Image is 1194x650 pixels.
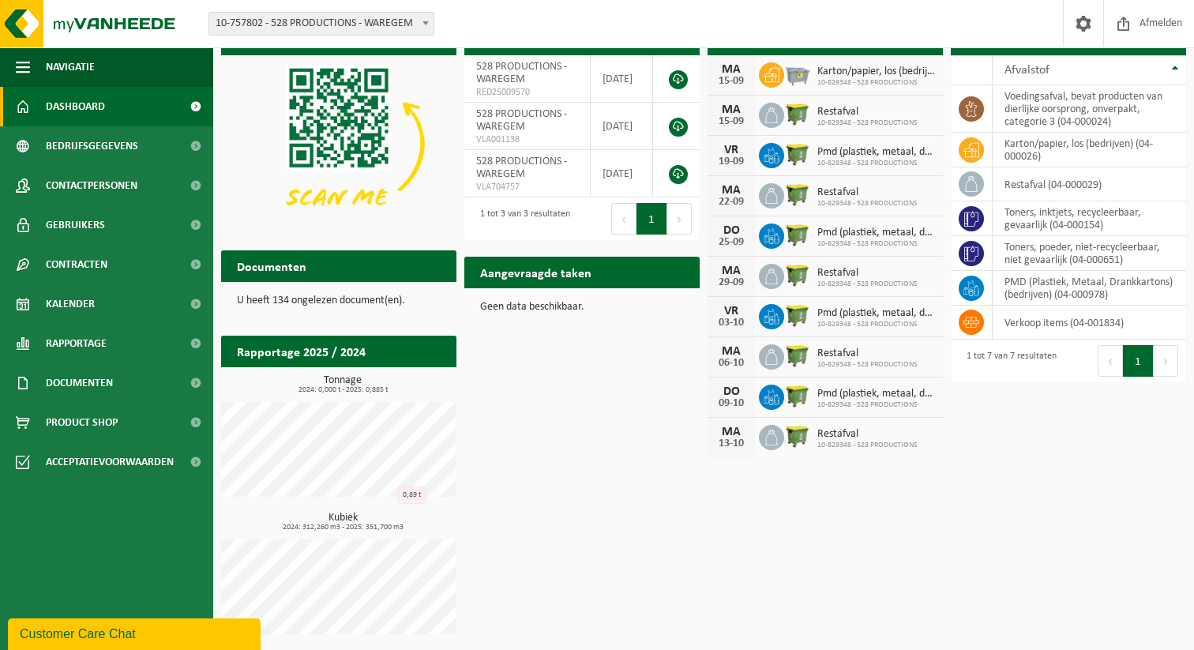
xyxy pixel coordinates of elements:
[1154,345,1178,377] button: Next
[476,61,567,85] span: 528 PRODUCTIONS - WAREGEM
[715,426,747,438] div: MA
[715,265,747,277] div: MA
[959,344,1057,378] div: 1 tot 7 van 7 resultaten
[476,133,578,146] span: VLA001138
[46,47,95,87] span: Navigatie
[784,382,811,409] img: WB-1100-HPE-GN-50
[715,305,747,317] div: VR
[817,199,918,209] span: 10-829348 - 528 PRODUCTIONS
[817,320,935,329] span: 10-829348 - 528 PRODUCTIONS
[817,118,918,128] span: 10-829348 - 528 PRODUCTIONS
[221,336,381,366] h2: Rapportage 2025 / 2024
[817,239,935,249] span: 10-829348 - 528 PRODUCTIONS
[715,144,747,156] div: VR
[817,428,918,441] span: Restafval
[667,203,692,235] button: Next
[817,360,918,370] span: 10-829348 - 528 PRODUCTIONS
[817,78,935,88] span: 10-829348 - 528 PRODUCTIONS
[208,12,434,36] span: 10-757802 - 528 PRODUCTIONS - WAREGEM
[46,126,138,166] span: Bedrijfsgegevens
[715,237,747,248] div: 25-09
[817,307,935,320] span: Pmd (plastiek, metaal, drankkartons) (bedrijven)
[398,487,426,504] div: 0,89 t
[221,55,456,232] img: Download de VHEPlus App
[715,317,747,329] div: 03-10
[1123,345,1154,377] button: 1
[229,375,456,394] h3: Tonnage
[817,267,918,280] span: Restafval
[817,66,935,78] span: Karton/papier, los (bedrijven)
[715,103,747,116] div: MA
[476,108,567,133] span: 528 PRODUCTIONS - WAREGEM
[784,141,811,167] img: WB-1100-HPE-GN-50
[715,63,747,76] div: MA
[237,295,441,306] p: U heeft 134 ongelezen document(en).
[715,277,747,288] div: 29-09
[46,284,95,324] span: Kalender
[715,438,747,449] div: 13-10
[993,85,1186,133] td: voedingsafval, bevat producten van dierlijke oorsprong, onverpakt, categorie 3 (04-000024)
[817,227,935,239] span: Pmd (plastiek, metaal, drankkartons) (bedrijven)
[1098,345,1123,377] button: Previous
[229,386,456,394] span: 2024: 0,000 t - 2025: 0,885 t
[715,385,747,398] div: DO
[8,615,264,650] iframe: chat widget
[817,106,918,118] span: Restafval
[591,150,653,197] td: [DATE]
[46,403,118,442] span: Product Shop
[46,442,174,482] span: Acceptatievoorwaarden
[611,203,636,235] button: Previous
[993,133,1186,167] td: karton/papier, los (bedrijven) (04-000026)
[817,348,918,360] span: Restafval
[1004,64,1049,77] span: Afvalstof
[817,388,935,400] span: Pmd (plastiek, metaal, drankkartons) (bedrijven)
[476,86,578,99] span: RED25009570
[472,201,570,236] div: 1 tot 3 van 3 resultaten
[715,358,747,369] div: 06-10
[715,184,747,197] div: MA
[784,342,811,369] img: WB-1100-HPE-GN-50
[784,221,811,248] img: WB-1100-HPE-GN-50
[784,261,811,288] img: WB-1100-HPE-GN-50
[784,100,811,127] img: WB-1100-HPE-GN-50
[715,398,747,409] div: 09-10
[817,186,918,199] span: Restafval
[46,245,107,284] span: Contracten
[784,181,811,208] img: WB-1100-HPE-GN-50
[209,13,434,35] span: 10-757802 - 528 PRODUCTIONS - WAREGEM
[993,236,1186,271] td: toners, poeder, niet-recycleerbaar, niet gevaarlijk (04-000651)
[993,167,1186,201] td: restafval (04-000029)
[480,302,684,313] p: Geen data beschikbaar.
[229,524,456,532] span: 2024: 312,260 m3 - 2025: 351,700 m3
[817,400,935,410] span: 10-829348 - 528 PRODUCTIONS
[715,345,747,358] div: MA
[229,513,456,532] h3: Kubiek
[817,280,918,289] span: 10-829348 - 528 PRODUCTIONS
[46,205,105,245] span: Gebruikers
[221,250,322,281] h2: Documenten
[993,201,1186,236] td: toners, inktjets, recycleerbaar, gevaarlijk (04-000154)
[817,159,935,168] span: 10-829348 - 528 PRODUCTIONS
[784,302,811,329] img: WB-1100-HPE-GN-50
[476,156,567,180] span: 528 PRODUCTIONS - WAREGEM
[591,55,653,103] td: [DATE]
[715,116,747,127] div: 15-09
[784,60,811,87] img: WB-2500-GAL-GY-01
[993,271,1186,306] td: PMD (Plastiek, Metaal, Drankkartons) (bedrijven) (04-000978)
[715,224,747,237] div: DO
[784,423,811,449] img: WB-1100-HPE-GN-50
[817,146,935,159] span: Pmd (plastiek, metaal, drankkartons) (bedrijven)
[817,441,918,450] span: 10-829348 - 528 PRODUCTIONS
[993,306,1186,340] td: verkoop items (04-001834)
[715,76,747,87] div: 15-09
[464,257,607,287] h2: Aangevraagde taken
[46,363,113,403] span: Documenten
[46,87,105,126] span: Dashboard
[46,324,107,363] span: Rapportage
[636,203,667,235] button: 1
[476,181,578,193] span: VLA704757
[715,156,747,167] div: 19-09
[715,197,747,208] div: 22-09
[46,166,137,205] span: Contactpersonen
